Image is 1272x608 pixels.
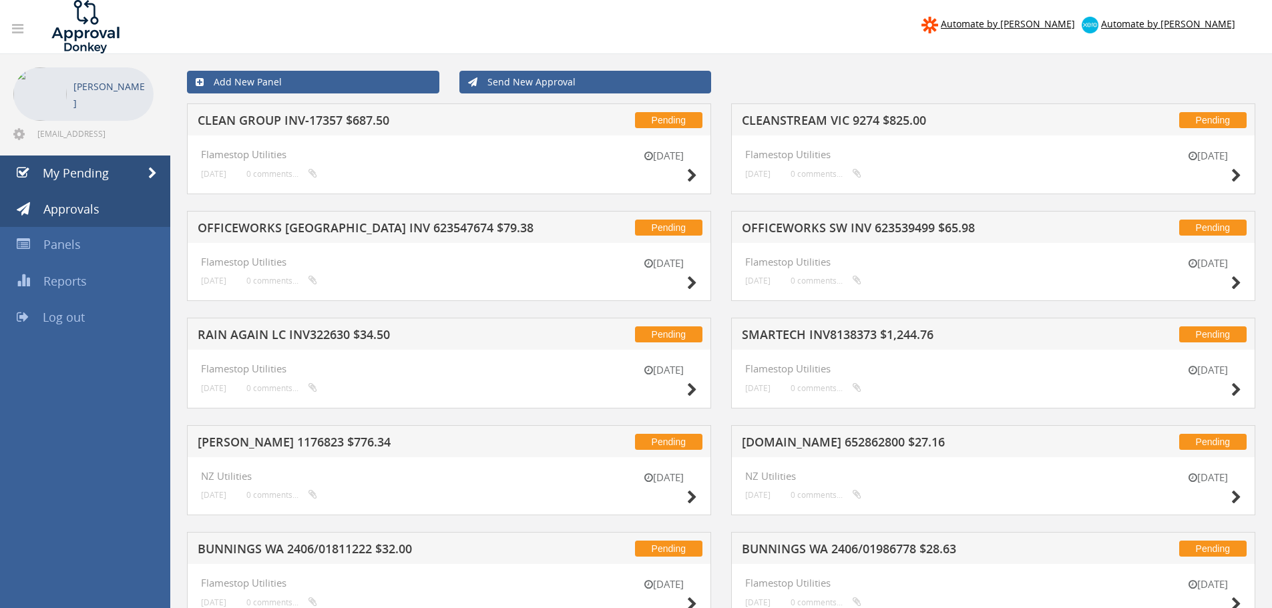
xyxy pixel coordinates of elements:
[198,222,550,238] h5: OFFICEWORKS [GEOGRAPHIC_DATA] INV 623547674 $79.38
[459,71,712,93] a: Send New Approval
[791,276,861,286] small: 0 comments...
[921,17,938,33] img: zapier-logomark.png
[1179,541,1247,557] span: Pending
[1175,149,1241,163] small: [DATE]
[201,276,226,286] small: [DATE]
[635,326,702,342] span: Pending
[246,169,317,179] small: 0 comments...
[1175,363,1241,377] small: [DATE]
[246,276,317,286] small: 0 comments...
[941,17,1075,30] span: Automate by [PERSON_NAME]
[37,128,151,139] span: [EMAIL_ADDRESS][DOMAIN_NAME]
[745,577,1241,589] h4: Flamestop Utilities
[201,597,226,607] small: [DATE]
[201,490,226,500] small: [DATE]
[745,169,771,179] small: [DATE]
[742,328,1094,345] h5: SMARTECH INV8138373 $1,244.76
[1175,256,1241,270] small: [DATE]
[630,471,697,485] small: [DATE]
[198,328,550,345] h5: RAIN AGAIN LC INV322630 $34.50
[745,471,1241,482] h4: NZ Utilities
[1175,471,1241,485] small: [DATE]
[198,114,550,131] h5: CLEAN GROUP INV-17357 $687.50
[745,490,771,500] small: [DATE]
[745,383,771,393] small: [DATE]
[745,597,771,607] small: [DATE]
[201,383,226,393] small: [DATE]
[791,490,861,500] small: 0 comments...
[742,222,1094,238] h5: OFFICEWORKS SW INV 623539499 $65.98
[246,490,317,500] small: 0 comments...
[630,577,697,591] small: [DATE]
[201,256,697,268] h4: Flamestop Utilities
[246,597,317,607] small: 0 comments...
[630,256,697,270] small: [DATE]
[635,541,702,557] span: Pending
[43,201,99,217] span: Approvals
[201,577,697,589] h4: Flamestop Utilities
[791,169,861,179] small: 0 comments...
[635,220,702,236] span: Pending
[1082,17,1098,33] img: xero-logo.png
[791,597,861,607] small: 0 comments...
[198,436,550,452] h5: [PERSON_NAME] 1176823 $776.34
[201,471,697,482] h4: NZ Utilities
[1179,112,1247,128] span: Pending
[1179,220,1247,236] span: Pending
[187,71,439,93] a: Add New Panel
[630,149,697,163] small: [DATE]
[1175,577,1241,591] small: [DATE]
[635,434,702,450] span: Pending
[635,112,702,128] span: Pending
[1179,434,1247,450] span: Pending
[43,309,85,325] span: Log out
[201,149,697,160] h4: Flamestop Utilities
[201,363,697,374] h4: Flamestop Utilities
[745,363,1241,374] h4: Flamestop Utilities
[73,78,147,111] p: [PERSON_NAME]
[791,383,861,393] small: 0 comments...
[43,236,81,252] span: Panels
[246,383,317,393] small: 0 comments...
[745,276,771,286] small: [DATE]
[43,273,87,289] span: Reports
[1179,326,1247,342] span: Pending
[201,169,226,179] small: [DATE]
[630,363,697,377] small: [DATE]
[742,543,1094,559] h5: BUNNINGS WA 2406/01986778 $28.63
[742,114,1094,131] h5: CLEANSTREAM VIC 9274 $825.00
[198,543,550,559] h5: BUNNINGS WA 2406/01811222 $32.00
[43,165,109,181] span: My Pending
[1101,17,1235,30] span: Automate by [PERSON_NAME]
[742,436,1094,452] h5: [DOMAIN_NAME] 652862800 $27.16
[745,256,1241,268] h4: Flamestop Utilities
[745,149,1241,160] h4: Flamestop Utilities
